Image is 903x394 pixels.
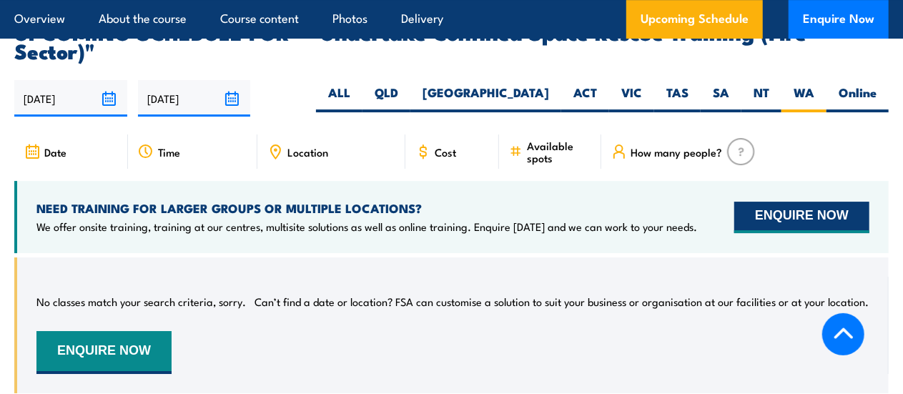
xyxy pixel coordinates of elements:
span: Location [287,146,328,158]
label: ALL [316,84,362,112]
input: From date [14,80,127,117]
label: SA [701,84,741,112]
label: WA [781,84,826,112]
span: Time [158,146,180,158]
label: TAS [654,84,701,112]
p: No classes match your search criteria, sorry. [36,295,246,309]
span: How many people? [631,146,723,158]
p: We offer onsite training, training at our centres, multisite solutions as well as online training... [36,220,697,234]
p: Can’t find a date or location? FSA can customise a solution to suit your business or organisation... [255,295,869,309]
label: [GEOGRAPHIC_DATA] [410,84,561,112]
span: Available spots [527,139,591,164]
button: ENQUIRE NOW [36,331,172,374]
label: QLD [362,84,410,112]
label: VIC [609,84,654,112]
span: Date [44,146,66,158]
label: ACT [561,84,609,112]
input: To date [138,80,251,117]
span: Cost [435,146,457,158]
label: Online [826,84,889,112]
label: NT [741,84,781,112]
h2: UPCOMING SCHEDULE FOR - "Undertake Confined Space Rescue Training (Fire-Sector)" [14,22,889,59]
button: ENQUIRE NOW [734,202,869,233]
h4: NEED TRAINING FOR LARGER GROUPS OR MULTIPLE LOCATIONS? [36,200,697,216]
